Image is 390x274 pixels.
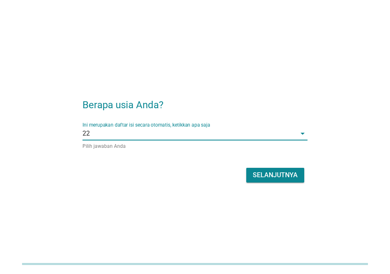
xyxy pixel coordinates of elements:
[82,89,308,112] h2: Berapa usia Anda?
[82,143,308,149] div: Pilih jawaban Anda
[253,170,298,180] div: Selanjutnya
[82,130,90,137] span: 22
[298,129,308,138] i: arrow_drop_down
[90,127,296,140] input: Ini merupakan daftar isi secara otomatis, ketikkan apa saja
[246,168,304,183] button: Selanjutnya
